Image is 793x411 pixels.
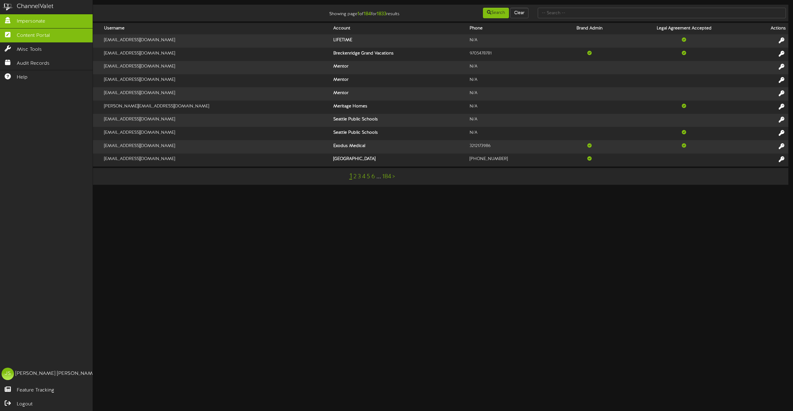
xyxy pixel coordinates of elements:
td: N/A [467,61,557,74]
a: 184 [382,173,391,180]
a: 4 [362,173,366,180]
span: Help [17,74,28,81]
th: Brand Admin [557,23,622,34]
th: Mentor [331,87,467,101]
td: [EMAIL_ADDRESS][DOMAIN_NAME] [102,154,331,167]
th: Mentor [331,74,467,88]
span: Feature Tracking [17,387,54,394]
strong: 1 [357,11,359,17]
th: Meritage Homes [331,101,467,114]
a: 2 [353,173,357,180]
th: Actions [746,23,788,34]
td: N/A [467,74,557,88]
th: Mentor [331,61,467,74]
td: 9705478781 [467,48,557,61]
a: 1 [349,172,352,180]
th: Seattle Public Schools [331,114,467,127]
div: Showing page of for results [275,7,404,18]
a: 6 [371,173,375,180]
th: Username [102,23,331,34]
th: Exodus Medical [331,140,467,154]
td: [EMAIL_ADDRESS][DOMAIN_NAME] [102,48,331,61]
td: N/A [467,114,557,127]
td: N/A [467,101,557,114]
th: Seattle Public Schools [331,127,467,140]
a: ... [376,173,381,180]
button: Clear [510,8,528,18]
span: Logout [17,401,33,408]
td: N/A [467,34,557,48]
th: Breckenridge Grand Vacations [331,48,467,61]
span: Content Portal [17,32,50,39]
td: [EMAIL_ADDRESS][DOMAIN_NAME] [102,74,331,88]
th: LIFETIME [331,34,467,48]
strong: 1833 [377,11,386,17]
span: Misc Tools [17,46,42,53]
th: [GEOGRAPHIC_DATA] [331,154,467,167]
a: > [392,173,395,180]
th: Account [331,23,467,34]
a: 3 [358,173,361,180]
td: 3212173986 [467,140,557,154]
td: [EMAIL_ADDRESS][DOMAIN_NAME] [102,140,331,154]
span: Audit Records [17,60,50,67]
a: 5 [367,173,370,180]
td: [EMAIL_ADDRESS][DOMAIN_NAME] [102,127,331,140]
strong: 184 [364,11,371,17]
th: Legal Agreement Accepted [622,23,747,34]
div: JS [2,368,14,380]
button: Search [483,8,509,18]
td: [PERSON_NAME][EMAIL_ADDRESS][DOMAIN_NAME] [102,101,331,114]
th: Phone [467,23,557,34]
td: [EMAIL_ADDRESS][DOMAIN_NAME] [102,61,331,74]
div: [PERSON_NAME] [PERSON_NAME] [15,370,97,377]
span: Impersonate [17,18,45,25]
td: N/A [467,127,557,140]
td: [EMAIL_ADDRESS][DOMAIN_NAME] [102,34,331,48]
div: ChannelValet [17,2,54,11]
td: [PHONE_NUMBER] [467,154,557,167]
input: -- Search -- [538,8,786,18]
td: [EMAIL_ADDRESS][DOMAIN_NAME] [102,114,331,127]
td: N/A [467,87,557,101]
td: [EMAIL_ADDRESS][DOMAIN_NAME] [102,87,331,101]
